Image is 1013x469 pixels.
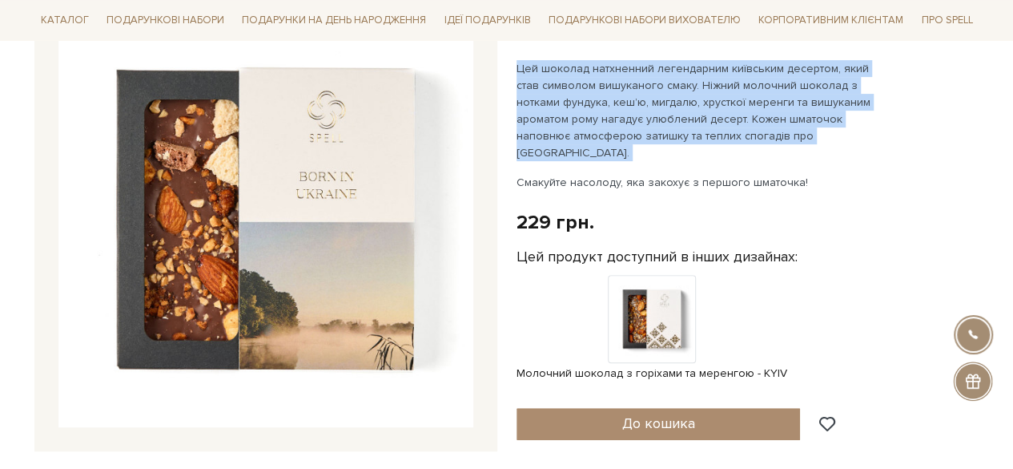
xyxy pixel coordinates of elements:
label: Цей продукт доступний в інших дизайнах: [517,248,798,266]
p: Цей шоколад натхненний легендарним київським десертом, який став символом вишуканого смаку. Ніжни... [517,60,892,161]
span: Молочний шоколад з горіхами та меренгою - KYIV [517,366,787,381]
div: 229 грн. [517,210,594,235]
a: Подарункові набори вихователю [542,6,747,34]
a: Ідеї подарунків [437,8,537,33]
a: Молочний шоколад з горіхами та меренгою - KYIV [517,311,787,381]
a: Подарункові набори [100,8,231,33]
a: Про Spell [915,8,979,33]
a: Подарунки на День народження [235,8,432,33]
img: Шоколад KYIV Україна [58,12,473,427]
a: Каталог [34,8,95,33]
p: Смакуйте насолоду, яка закохує з першого шматочка! [517,174,892,191]
a: Корпоративним клієнтам [752,6,910,34]
button: До кошика [517,408,801,440]
span: До кошика [621,414,694,432]
img: Продукт [608,275,696,363]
